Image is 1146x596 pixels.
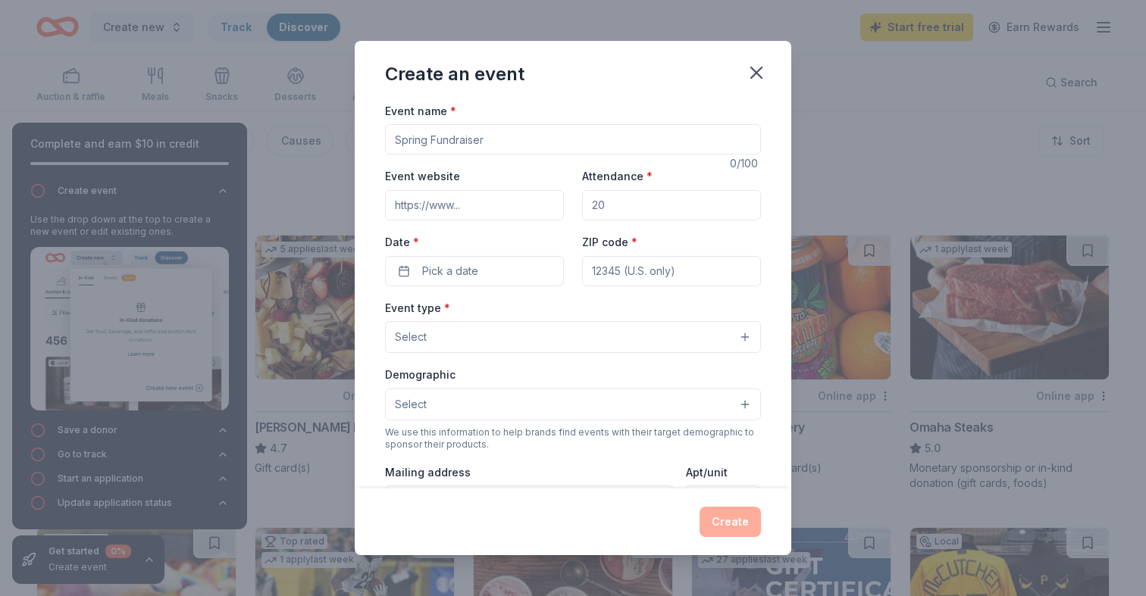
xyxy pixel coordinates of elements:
input: 12345 (U.S. only) [582,256,761,286]
button: Select [385,388,761,420]
span: Select [395,328,427,346]
input: 20 [582,190,761,220]
label: Apt/unit [686,465,728,480]
input: Enter a US address [385,485,674,516]
div: Create an event [385,62,524,86]
span: Pick a date [422,262,478,280]
label: Demographic [385,367,456,382]
input: https://www... [385,190,564,220]
label: ZIP code [582,235,637,250]
div: 0 /100 [730,154,761,173]
button: Pick a date [385,256,564,286]
span: Select [395,395,427,413]
label: Mailing address [385,465,471,480]
button: Select [385,321,761,353]
input: # [686,485,761,516]
input: Spring Fundraiser [385,124,761,154]
label: Date [385,235,564,250]
label: Event type [385,301,450,316]
label: Attendance [582,169,653,184]
label: Event name [385,104,456,119]
div: We use this information to help brands find events with their target demographic to sponsor their... [385,426,761,451]
label: Event website [385,169,460,184]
